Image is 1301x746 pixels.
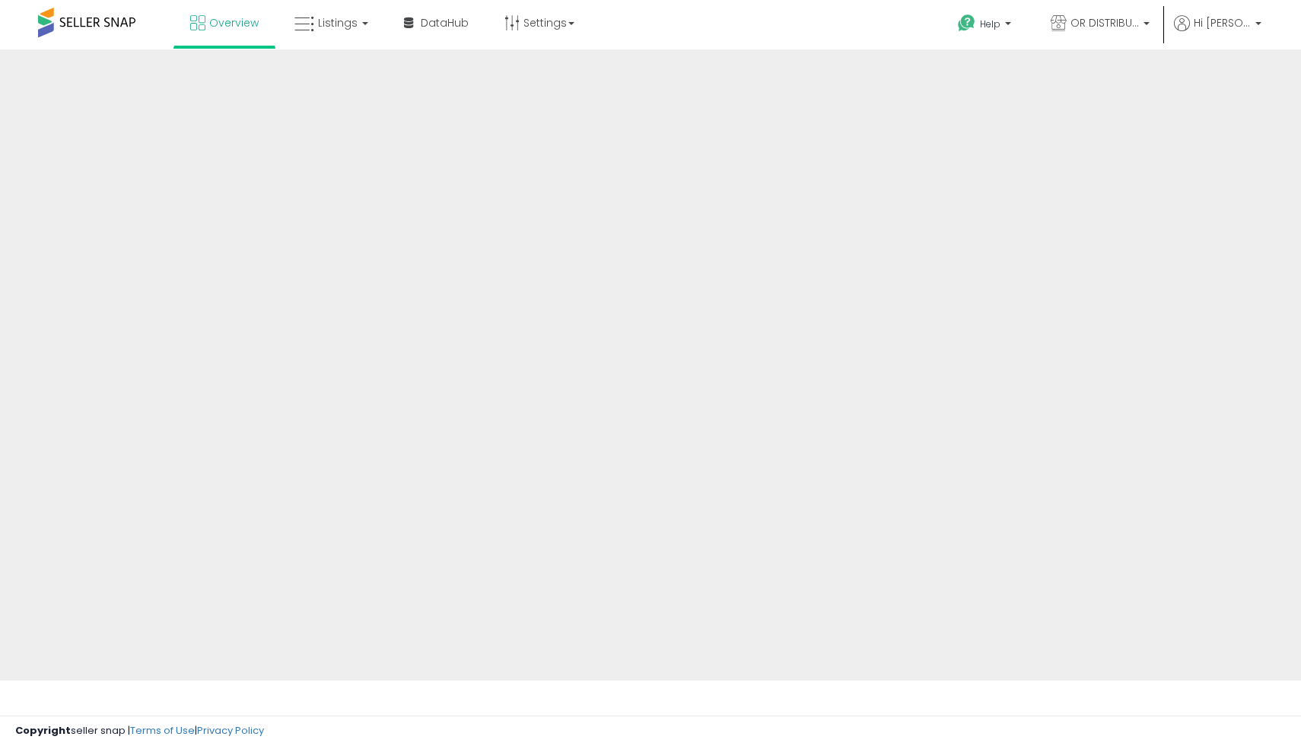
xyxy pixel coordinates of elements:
a: Help [946,2,1026,49]
i: Get Help [957,14,976,33]
span: Help [980,17,1000,30]
span: Listings [318,15,358,30]
span: OR DISTRIBUTION [1070,15,1139,30]
span: Hi [PERSON_NAME] [1194,15,1251,30]
span: DataHub [421,15,469,30]
a: Hi [PERSON_NAME] [1174,15,1261,49]
span: Overview [209,15,259,30]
